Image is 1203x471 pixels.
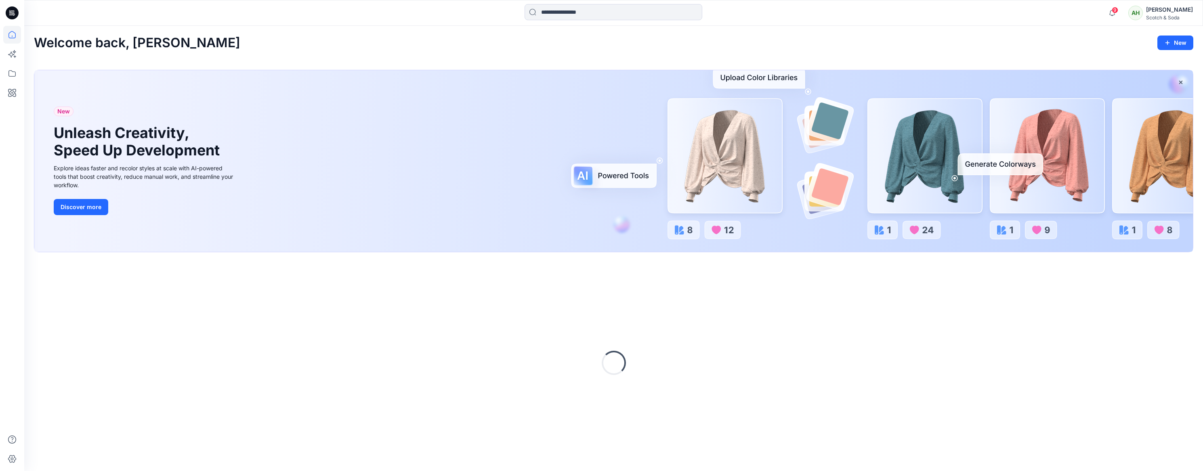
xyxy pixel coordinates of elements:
[54,199,235,215] a: Discover more
[1146,5,1193,15] div: [PERSON_NAME]
[54,199,108,215] button: Discover more
[54,124,223,159] h1: Unleash Creativity, Speed Up Development
[54,164,235,189] div: Explore ideas faster and recolor styles at scale with AI-powered tools that boost creativity, red...
[1128,6,1143,20] div: AH
[57,107,70,116] span: New
[1146,15,1193,21] div: Scotch & Soda
[1112,7,1118,13] span: 9
[34,36,240,50] h2: Welcome back, [PERSON_NAME]
[1157,36,1193,50] button: New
